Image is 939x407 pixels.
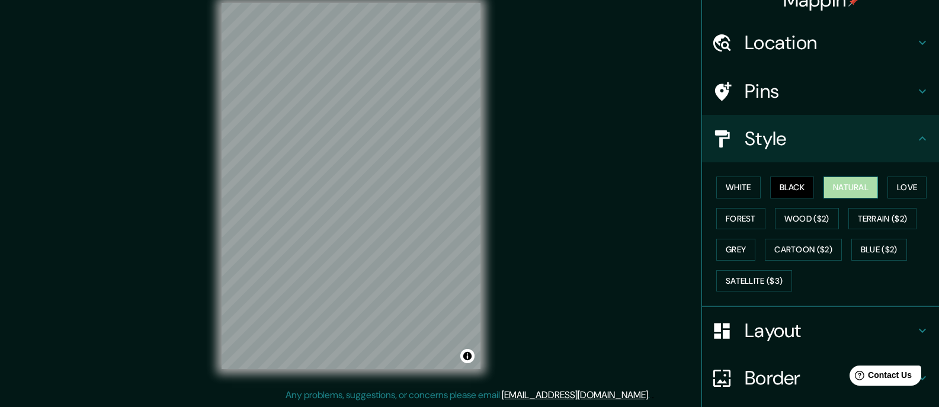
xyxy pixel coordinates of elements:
h4: Border [745,366,915,390]
div: Layout [702,307,939,354]
canvas: Map [222,3,480,369]
button: Terrain ($2) [848,208,917,230]
button: Wood ($2) [775,208,839,230]
div: . [652,388,654,402]
button: Forest [716,208,765,230]
button: Toggle attribution [460,349,475,363]
div: Border [702,354,939,402]
h4: Location [745,31,915,55]
p: Any problems, suggestions, or concerns please email . [286,388,650,402]
button: Natural [823,177,878,198]
button: Grey [716,239,755,261]
div: . [650,388,652,402]
a: [EMAIL_ADDRESS][DOMAIN_NAME] [502,389,648,401]
div: Style [702,115,939,162]
button: Satellite ($3) [716,270,792,292]
button: Black [770,177,815,198]
h4: Layout [745,319,915,342]
button: Love [887,177,927,198]
button: White [716,177,761,198]
div: Pins [702,68,939,115]
button: Cartoon ($2) [765,239,842,261]
h4: Pins [745,79,915,103]
div: Location [702,19,939,66]
iframe: Help widget launcher [834,361,926,394]
h4: Style [745,127,915,150]
button: Blue ($2) [851,239,907,261]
